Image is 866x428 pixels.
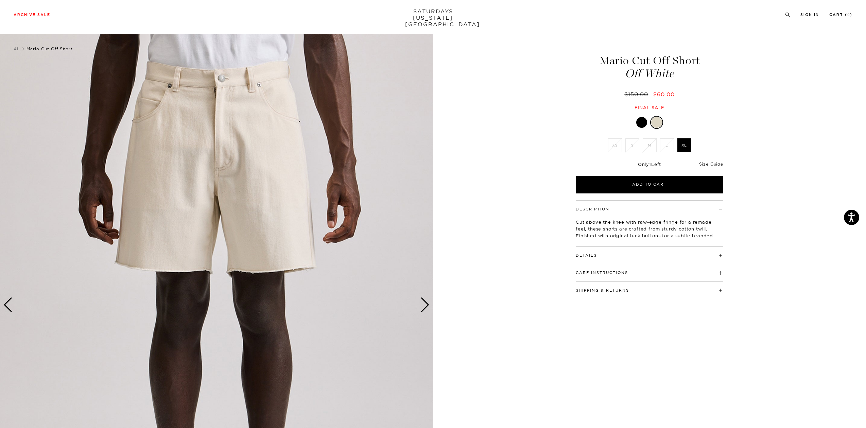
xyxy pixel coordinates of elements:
label: XL [677,138,691,152]
div: Only Left [576,161,723,167]
h1: Mario Cut Off Short [575,55,724,79]
div: Previous slide [3,297,13,312]
p: Cut above the knee with raw-edge fringe for a remade feel, these shorts are crafted from sturdy c... [576,219,723,246]
a: SATURDAYS[US_STATE][GEOGRAPHIC_DATA] [405,8,461,28]
del: $150.00 [624,91,651,98]
button: Shipping & Returns [576,289,629,292]
span: Off White [575,68,724,79]
button: Details [576,254,597,257]
button: Care Instructions [576,271,628,275]
a: All [14,46,20,51]
span: 1 [649,161,651,167]
a: Archive Sale [14,13,50,17]
div: Next slide [420,297,430,312]
span: $60.00 [653,91,675,98]
div: Final sale [575,105,724,110]
button: Description [576,207,609,211]
small: 0 [847,14,850,17]
a: Cart (0) [829,13,852,17]
a: Sign In [800,13,819,17]
a: Size Guide [699,161,723,167]
button: Add to Cart [576,176,723,193]
span: Mario Cut Off Short [27,46,73,51]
